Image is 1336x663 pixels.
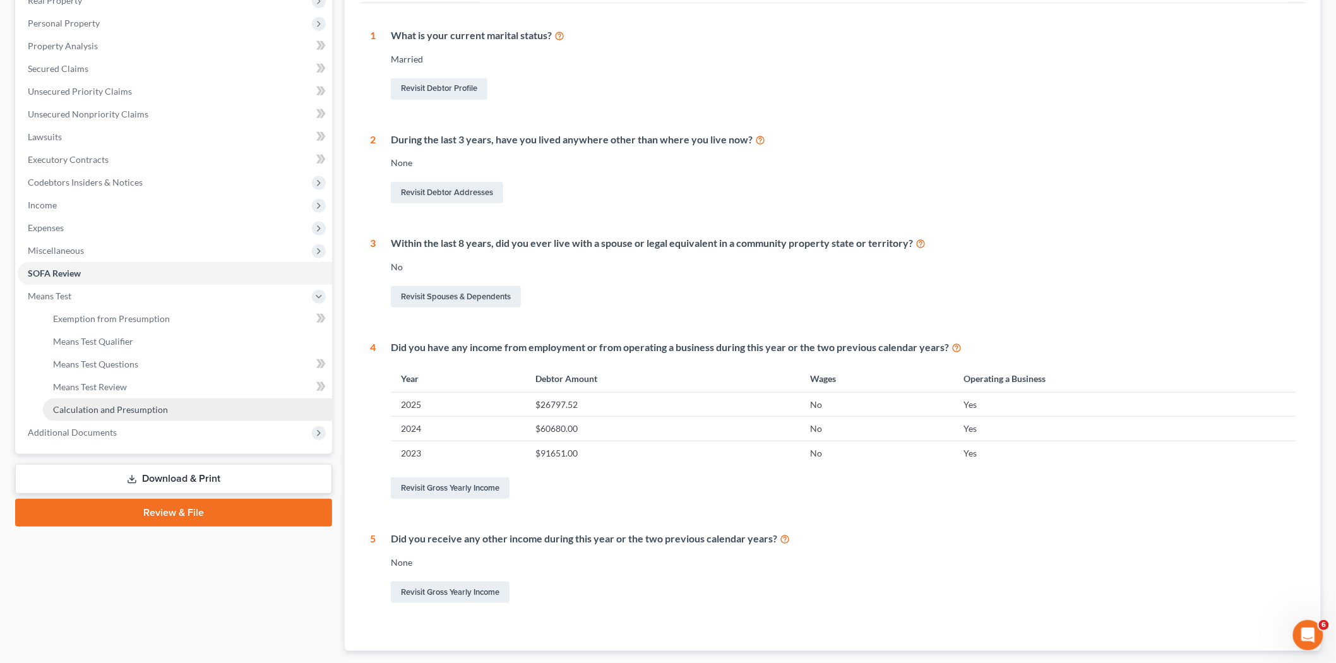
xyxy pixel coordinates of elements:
[526,393,800,417] td: $26797.52
[370,532,376,606] div: 5
[53,359,138,369] span: Means Test Questions
[391,157,1296,169] div: None
[391,78,487,100] a: Revisit Debtor Profile
[28,40,98,51] span: Property Analysis
[43,376,332,398] a: Means Test Review
[391,441,526,465] td: 2023
[391,261,1296,273] div: No
[391,340,1296,355] div: Did you have any income from employment or from operating a business during this year or the two ...
[954,417,1296,441] td: Yes
[391,365,526,392] th: Year
[28,268,81,278] span: SOFA Review
[28,200,57,210] span: Income
[370,236,376,310] div: 3
[43,308,332,330] a: Exemption from Presumption
[43,330,332,353] a: Means Test Qualifier
[391,28,1296,43] div: What is your current marital status?
[28,177,143,188] span: Codebtors Insiders & Notices
[43,353,332,376] a: Means Test Questions
[391,236,1296,251] div: Within the last 8 years, did you ever live with a spouse or legal equivalent in a community prope...
[18,126,332,148] a: Lawsuits
[800,417,954,441] td: No
[1293,620,1323,650] iframe: Intercom live chat
[15,464,332,494] a: Download & Print
[391,477,510,499] a: Revisit Gross Yearly Income
[391,393,526,417] td: 2025
[53,381,127,392] span: Means Test Review
[18,103,332,126] a: Unsecured Nonpriority Claims
[391,417,526,441] td: 2024
[526,441,800,465] td: $91651.00
[28,18,100,28] span: Personal Property
[28,427,117,438] span: Additional Documents
[53,404,168,415] span: Calculation and Presumption
[28,154,109,165] span: Executory Contracts
[370,133,376,206] div: 2
[370,340,376,501] div: 4
[391,182,503,203] a: Revisit Debtor Addresses
[391,133,1296,147] div: During the last 3 years, have you lived anywhere other than where you live now?
[28,86,132,97] span: Unsecured Priority Claims
[28,222,64,233] span: Expenses
[800,393,954,417] td: No
[43,398,332,421] a: Calculation and Presumption
[954,393,1296,417] td: Yes
[18,262,332,285] a: SOFA Review
[53,313,170,324] span: Exemption from Presumption
[800,365,954,392] th: Wages
[526,417,800,441] td: $60680.00
[28,131,62,142] span: Lawsuits
[28,63,88,74] span: Secured Claims
[28,290,71,301] span: Means Test
[526,365,800,392] th: Debtor Amount
[370,28,376,102] div: 1
[18,148,332,171] a: Executory Contracts
[954,365,1296,392] th: Operating a Business
[18,80,332,103] a: Unsecured Priority Claims
[800,441,954,465] td: No
[391,53,1296,66] div: Married
[391,286,521,308] a: Revisit Spouses & Dependents
[28,245,84,256] span: Miscellaneous
[18,35,332,57] a: Property Analysis
[391,582,510,603] a: Revisit Gross Yearly Income
[53,336,133,347] span: Means Test Qualifier
[391,532,1296,546] div: Did you receive any other income during this year or the two previous calendar years?
[15,499,332,527] a: Review & File
[18,57,332,80] a: Secured Claims
[954,441,1296,465] td: Yes
[1319,620,1329,630] span: 6
[28,109,148,119] span: Unsecured Nonpriority Claims
[391,556,1296,569] div: None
